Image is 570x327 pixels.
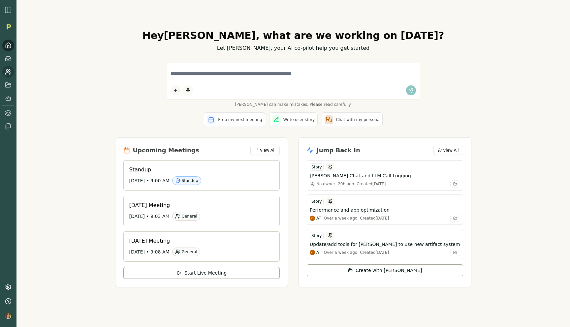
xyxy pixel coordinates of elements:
[123,267,280,279] button: Start Live Meeting
[172,176,201,185] div: Standup
[129,248,269,256] div: [DATE] • 9:08 AM
[338,181,354,187] div: 20h ago
[129,176,269,185] div: [DATE] • 9:00 AM
[115,44,471,52] p: Let [PERSON_NAME], your AI co-pilot help you get started
[129,212,269,221] div: [DATE] • 9:03 AM
[123,160,280,191] a: Standup[DATE] • 9:00 AMStandup
[5,312,12,319] img: profile
[360,216,389,221] div: Created [DATE]
[336,117,379,122] span: Chat with my persona
[324,216,358,221] div: Over a week ago
[172,212,200,221] div: General
[310,216,315,221] img: Adam Tucker
[269,112,318,127] button: Write user story
[433,146,463,155] button: View All
[310,198,324,205] div: Story
[183,85,193,95] button: Start dictation
[310,207,390,213] h3: Performance and app optimization
[316,250,321,255] span: AT
[2,295,14,307] button: Help
[310,172,411,179] h3: [PERSON_NAME] Chat and LLM Call Logging
[356,267,422,274] span: Create with [PERSON_NAME]
[357,181,386,187] div: Created [DATE]
[4,22,14,32] img: Organization logo
[322,112,382,127] button: Chat with my persona
[172,248,200,256] div: General
[316,216,321,221] span: AT
[310,172,460,179] button: [PERSON_NAME] Chat and LLM Call Logging
[129,201,269,209] h3: [DATE] Meeting
[317,146,360,155] h2: Jump Back In
[115,30,471,42] h1: Hey [PERSON_NAME] , what are we working on [DATE]?
[123,231,280,262] a: [DATE] Meeting[DATE] • 9:08 AMGeneral
[4,6,12,14] img: sidebar
[133,146,199,155] h2: Upcoming Meetings
[129,237,269,245] h3: [DATE] Meeting
[167,102,420,107] span: [PERSON_NAME] can make mistakes. Please read carefully.
[260,148,275,153] span: View All
[218,117,262,122] span: Prep my next meeting
[310,163,324,171] div: Story
[123,196,280,226] a: [DATE] Meeting[DATE] • 9:03 AMGeneral
[171,85,180,95] button: Add content to chat
[129,166,269,174] h3: Standup
[406,85,416,95] button: Send message
[324,250,358,255] div: Over a week ago
[310,250,315,255] img: Adam Tucker
[310,207,460,213] button: Performance and app optimization
[360,250,389,255] div: Created [DATE]
[184,270,227,276] span: Start Live Meeting
[250,146,280,155] button: View All
[283,117,315,122] span: Write user story
[443,148,459,153] span: View All
[310,241,460,248] button: Update/add tools for [PERSON_NAME] to use new artifact system
[204,112,265,127] button: Prep my next meeting
[307,264,463,276] button: Create with [PERSON_NAME]
[310,232,324,239] div: Story
[316,181,335,187] span: No owner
